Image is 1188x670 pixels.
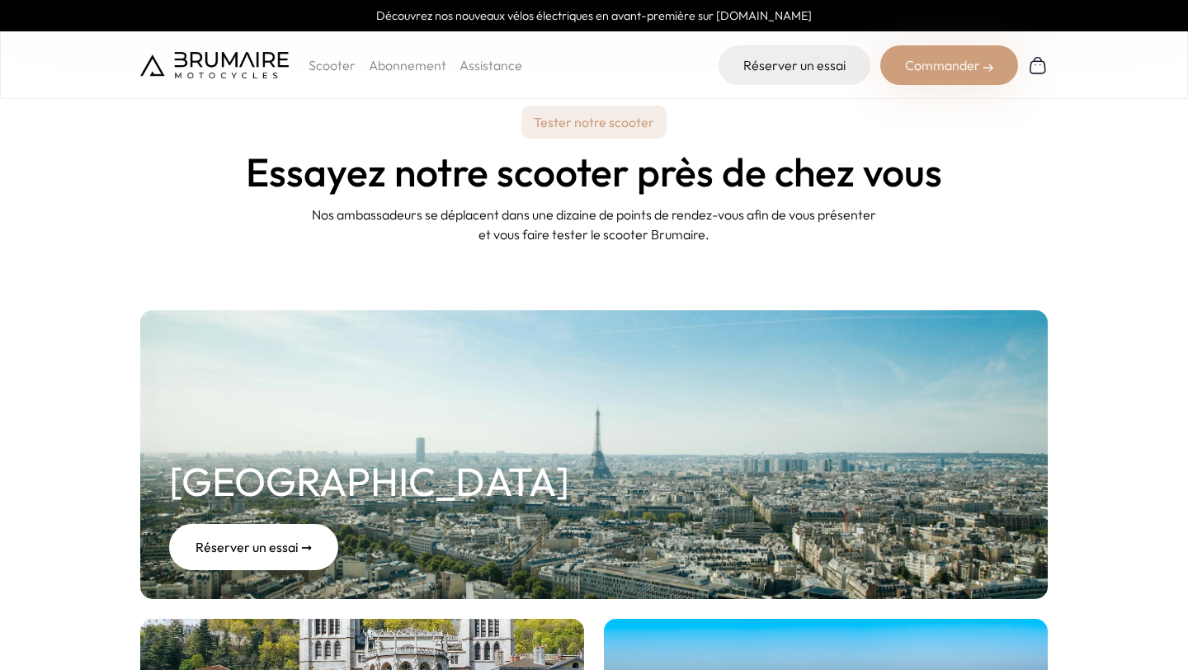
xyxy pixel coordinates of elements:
[460,57,522,73] a: Assistance
[309,55,356,75] p: Scooter
[305,205,883,244] p: Nos ambassadeurs se déplacent dans une dizaine de points de rendez-vous afin de vous présenter et...
[719,45,870,85] a: Réserver un essai
[140,52,289,78] img: Brumaire Motocycles
[880,45,1018,85] div: Commander
[169,524,338,570] div: Réserver un essai ➞
[169,451,569,511] h2: [GEOGRAPHIC_DATA]
[1028,55,1048,75] img: Panier
[140,310,1048,599] a: [GEOGRAPHIC_DATA] Réserver un essai ➞
[521,106,667,139] p: Tester notre scooter
[246,152,942,191] h1: Essayez notre scooter près de chez vous
[983,63,993,73] img: right-arrow-2.png
[369,57,446,73] a: Abonnement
